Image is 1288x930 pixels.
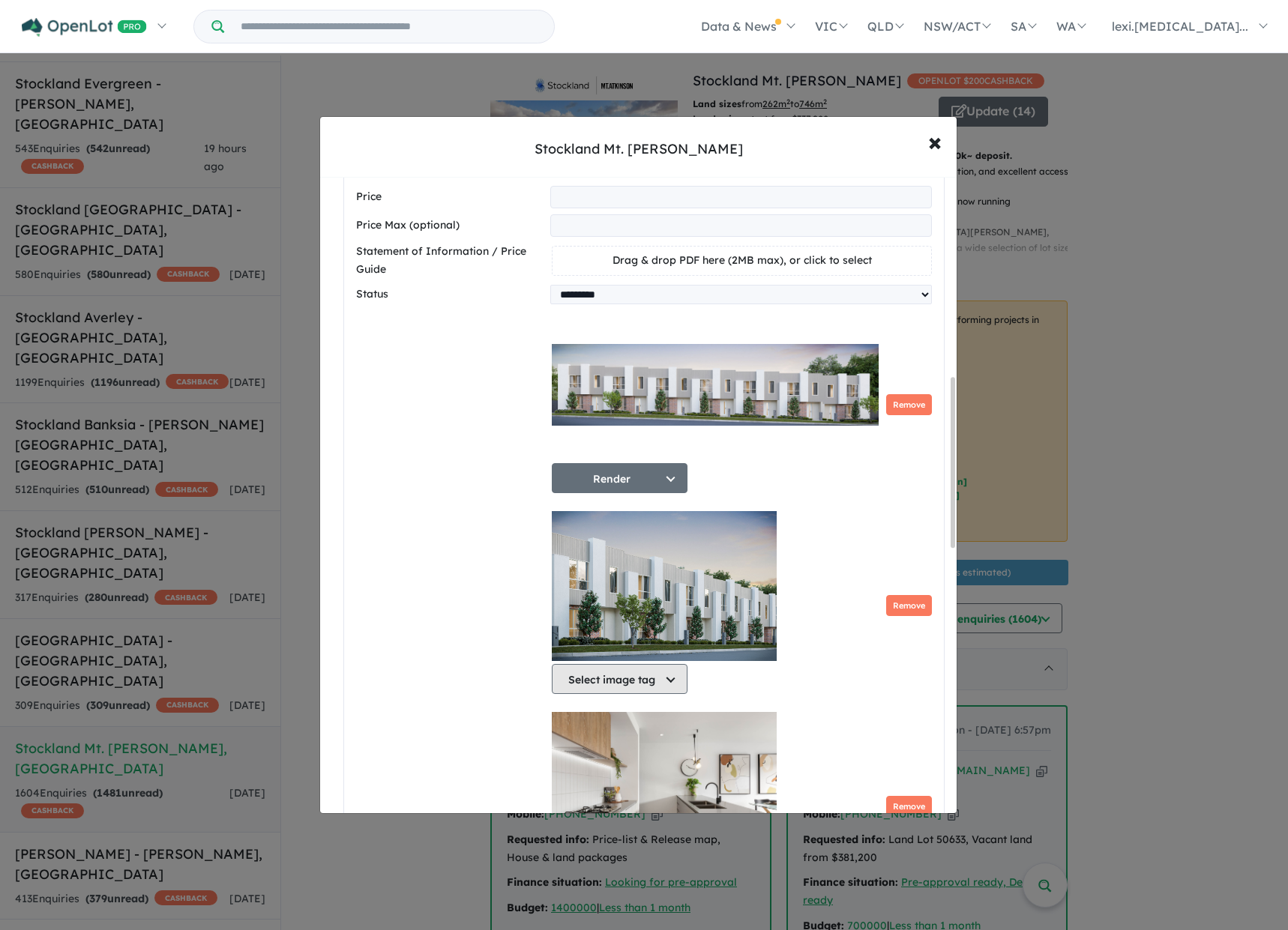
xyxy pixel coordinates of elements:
button: Remove [886,796,932,818]
img: 9k= [552,712,777,862]
span: Drag & drop PDF here (2MB max), or click to select [613,253,872,267]
button: Remove [886,595,932,617]
label: Price Max (optional) [356,217,544,235]
button: Render [552,463,687,493]
label: Statement of Information / Price Guide [356,243,547,279]
label: Status [356,286,544,304]
button: Select image tag [552,664,687,694]
label: Price [356,188,544,206]
button: Remove [886,394,932,416]
img: Openlot PRO Logo White [22,18,147,37]
div: Stockland Mt. [PERSON_NAME] [535,139,743,159]
input: Try estate name, suburb, builder or developer [227,10,551,43]
img: Stockland Mt. Atkinson - Truganina - Lot Lipari 20 [552,310,879,460]
span: × [928,125,942,157]
img: Stockland Mt. Atkinson - Truganina - Lot Lipari 20 [552,511,777,661]
span: lexi.[MEDICAL_DATA]... [1112,19,1248,34]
